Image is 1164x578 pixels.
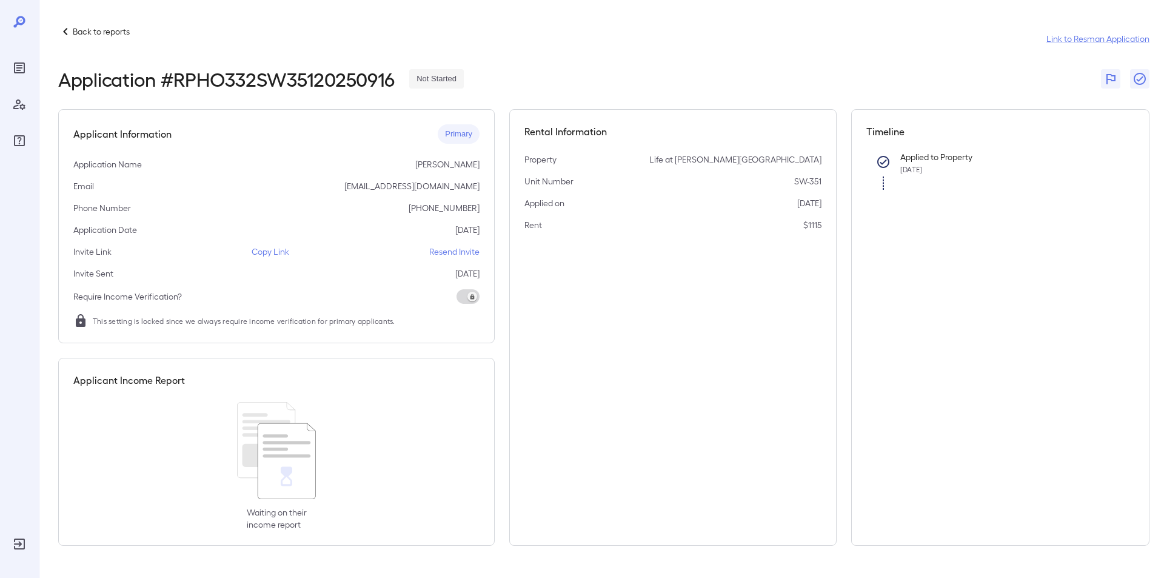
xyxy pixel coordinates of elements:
[1130,69,1149,89] button: Close Report
[415,158,480,170] p: [PERSON_NAME]
[73,373,185,388] h5: Applicant Income Report
[1046,33,1149,45] a: Link to Resman Application
[409,73,464,85] span: Not Started
[73,202,131,214] p: Phone Number
[524,124,821,139] h5: Rental Information
[1101,69,1120,89] button: Flag Report
[455,267,480,280] p: [DATE]
[438,129,480,140] span: Primary
[73,291,182,303] p: Require Income Verification?
[73,180,94,192] p: Email
[73,267,113,280] p: Invite Sent
[649,153,821,166] p: Life at [PERSON_NAME][GEOGRAPHIC_DATA]
[252,246,289,258] p: Copy Link
[794,175,821,187] p: SW-351
[73,246,112,258] p: Invite Link
[10,58,29,78] div: Reports
[797,197,821,209] p: [DATE]
[900,151,1115,163] p: Applied to Property
[58,68,395,90] h2: Application # RPHO332SW35120250916
[73,127,172,141] h5: Applicant Information
[409,202,480,214] p: [PHONE_NUMBER]
[73,158,142,170] p: Application Name
[73,224,137,236] p: Application Date
[10,534,29,554] div: Log Out
[524,175,574,187] p: Unit Number
[866,124,1134,139] h5: Timeline
[344,180,480,192] p: [EMAIL_ADDRESS][DOMAIN_NAME]
[73,25,130,38] p: Back to reports
[900,165,922,173] span: [DATE]
[93,315,395,327] span: This setting is locked since we always require income verification for primary applicants.
[524,219,542,231] p: Rent
[524,197,564,209] p: Applied on
[803,219,821,231] p: $1115
[429,246,480,258] p: Resend Invite
[10,95,29,114] div: Manage Users
[524,153,557,166] p: Property
[247,506,307,531] p: Waiting on their income report
[455,224,480,236] p: [DATE]
[10,131,29,150] div: FAQ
